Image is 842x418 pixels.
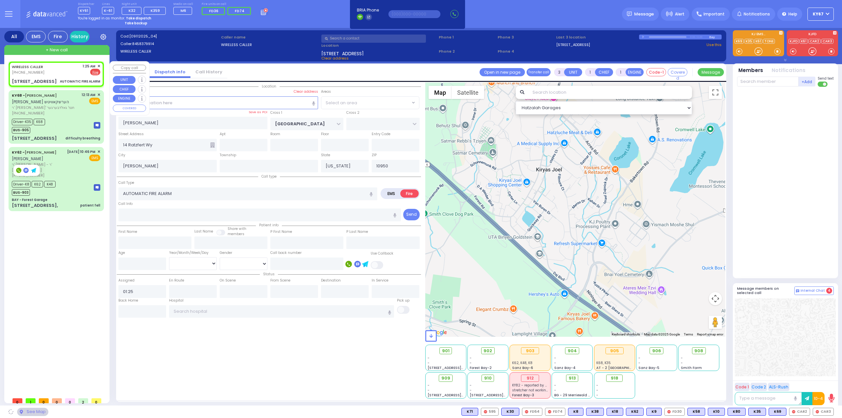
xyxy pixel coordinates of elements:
[799,77,816,86] button: +Add
[470,360,472,365] span: -
[372,132,390,137] label: Entry Code
[97,92,100,98] span: ✕
[461,408,478,416] div: BLS
[270,278,290,283] label: From Scene
[709,86,722,99] button: Toggle fullscreen view
[527,68,551,76] button: Transfer call
[646,408,662,416] div: BLS
[346,229,368,234] label: P Last Name
[228,226,246,231] small: Share with
[512,360,532,365] span: K62, K48, K8
[554,365,576,370] span: Sanz Bay-4
[372,278,388,283] label: In Service
[737,286,794,295] h5: Message members on selected call
[626,408,644,416] div: BLS
[126,16,151,21] strong: Take dispatch
[709,35,722,39] div: Bay
[638,356,640,360] span: -
[321,89,331,94] label: Areas
[12,111,44,116] span: [PHONE_NUMBER]
[113,105,146,112] button: COVERED
[97,149,100,155] span: ✕
[607,408,623,416] div: BLS
[321,153,330,158] label: State
[118,96,318,109] input: Search location here
[704,11,725,17] span: Important
[270,132,280,137] label: Room
[221,35,319,40] label: Caller name
[220,153,236,158] label: Township
[646,408,662,416] div: K9
[321,43,436,48] label: Location
[564,68,582,76] button: UNIT
[818,76,834,81] span: Send text
[470,365,492,370] span: Forest Bay-2
[528,86,692,99] input: Search location
[638,360,640,365] span: -
[113,65,146,71] button: Copy call
[235,8,244,13] span: FD74
[12,197,47,202] div: BAY - Forest Garage
[194,229,213,234] label: Last Name
[12,173,44,178] span: [PHONE_NUMBER]
[470,383,472,388] span: -
[67,149,95,154] span: [DATE] 10:46 PM
[39,398,49,403] span: 0
[709,292,722,305] button: Map camera controls
[427,328,449,337] a: Open this area in Google Maps (opens a new window)
[220,250,232,256] label: Gender
[626,68,644,76] button: ENGINE
[190,69,227,75] a: Call History
[129,34,157,39] span: [09112025_04]
[118,278,135,283] label: Assigned
[512,365,533,370] span: Sanz Bay-6
[400,189,419,198] label: Fire
[83,64,95,69] span: 1:25 AM
[675,11,684,17] span: Alert
[545,408,565,416] div: FD74
[709,316,722,329] button: Drag Pegman onto the map to open Street View
[326,100,357,106] span: Select an area
[89,98,100,104] span: EMS
[569,375,576,381] span: 913
[48,31,68,42] div: Fire
[501,408,519,416] div: K30
[150,69,190,75] a: Dispatch info
[813,11,824,17] span: KY67
[470,388,472,393] span: -
[428,356,430,360] span: -
[735,383,750,391] button: Code 1
[821,39,833,44] a: CAR3
[634,11,654,17] span: Message
[568,408,583,416] div: BLS
[483,348,492,354] span: 902
[681,360,683,365] span: -
[321,132,329,137] label: Floor
[26,31,46,42] div: EMS
[668,68,687,76] button: Covered
[151,8,160,13] span: K359
[78,16,125,21] span: You're logged in as monitor.
[626,408,644,416] div: K62
[220,132,226,137] label: Apt
[12,70,44,75] span: [PHONE_NUMBER]
[12,105,79,111] span: ר' [PERSON_NAME]' חנני' גאלדבערגער
[606,347,624,355] div: 905
[270,250,302,256] label: Call back number
[521,375,539,382] div: 912
[792,410,795,413] img: red-radio-icon.svg
[442,348,450,354] span: 901
[60,79,100,84] div: AUTOMATIC FIRE ALARM
[498,35,554,40] span: Phone 3
[788,11,797,17] span: Help
[687,408,705,416] div: BLS
[748,408,766,416] div: K35
[346,110,359,115] label: Cross 2
[12,127,30,134] span: BUS-905
[12,93,57,98] a: [PERSON_NAME]
[744,11,770,17] span: Notifications
[94,184,100,191] img: message-box.svg
[816,410,819,413] img: red-radio-icon.svg
[826,288,832,294] span: 4
[259,84,280,89] span: Location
